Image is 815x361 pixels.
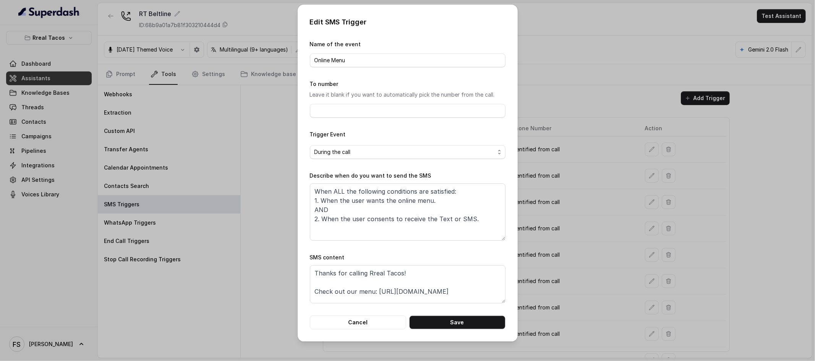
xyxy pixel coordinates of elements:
textarea: When ALL the following conditions are satisfied: 1. When the user wants the online menu. AND 2. W... [310,183,506,241]
label: To number [310,81,339,87]
p: Edit SMS Trigger [310,17,506,28]
textarea: Thanks for calling Rreal Tacos! Check out our menu: [URL][DOMAIN_NAME] Special [DATE] Bar: [URL][... [310,265,506,303]
label: Describe when do you want to send the SMS [310,172,431,179]
button: During the call [310,145,506,159]
button: Cancel [310,316,406,329]
span: During the call [314,147,495,157]
label: SMS content [310,254,345,261]
button: Save [409,316,506,329]
label: Trigger Event [310,131,346,138]
p: Leave it blank if you want to automatically pick the number from the call. [310,90,506,99]
label: Name of the event [310,41,361,47]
